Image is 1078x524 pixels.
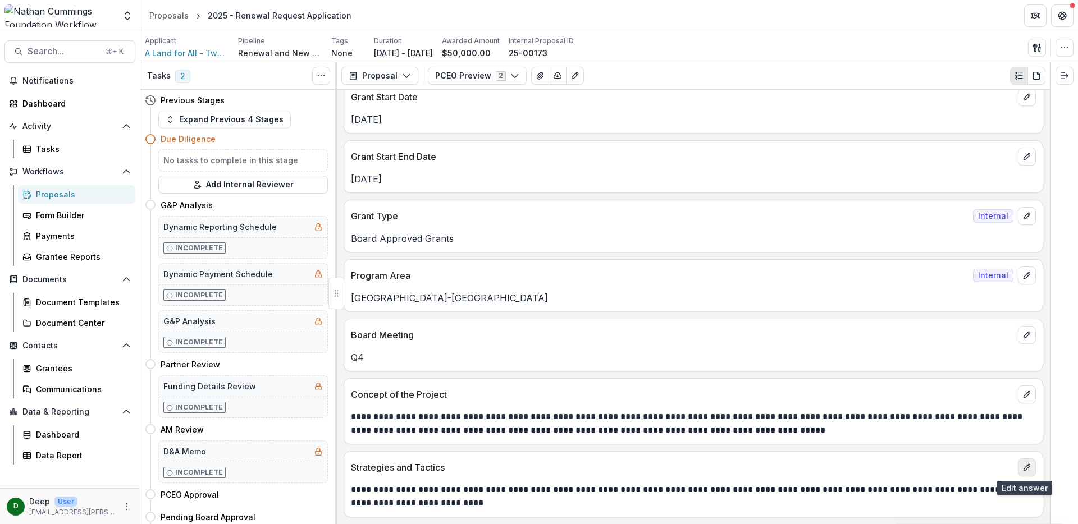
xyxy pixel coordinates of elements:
[18,206,135,224] a: Form Builder
[22,275,117,284] span: Documents
[1051,4,1074,27] button: Get Help
[18,247,135,266] a: Grantee Reports
[36,317,126,329] div: Document Center
[163,154,323,166] h5: No tasks to complete in this stage
[103,45,126,58] div: ⌘ + K
[18,425,135,444] a: Dashboard
[351,269,969,282] p: Program Area
[163,315,216,327] h5: G&P Analysis
[163,268,273,280] h5: Dynamic Payment Schedule
[1018,385,1036,403] button: edit
[161,511,255,523] h4: Pending Board Approval
[22,167,117,177] span: Workflows
[175,70,190,83] span: 2
[145,36,176,46] p: Applicant
[1018,326,1036,344] button: edit
[36,296,126,308] div: Document Templates
[175,467,223,477] p: Incomplete
[4,94,135,113] a: Dashboard
[208,10,351,21] div: 2025 - Renewal Request Application
[1027,67,1045,85] button: PDF view
[161,489,219,500] h4: PCEO Approval
[163,221,277,233] h5: Dynamic Reporting Schedule
[351,232,1036,245] p: Board Approved Grants
[120,4,135,27] button: Open entity switcher
[351,291,1036,305] p: [GEOGRAPHIC_DATA]-[GEOGRAPHIC_DATA]
[238,47,322,59] p: Renewal and New Grants Pipeline
[1056,67,1074,85] button: Expand right
[145,47,229,59] a: A Land for All - Two States One Homeland
[163,445,206,457] h5: D&A Memo
[531,67,549,85] button: View Attached Files
[18,140,135,158] a: Tasks
[1018,458,1036,476] button: edit
[1024,4,1047,27] button: Partners
[4,270,135,288] button: Open Documents
[351,209,969,223] p: Grant Type
[509,47,547,59] p: 25-00173
[1018,207,1036,225] button: edit
[1018,148,1036,166] button: edit
[351,172,1036,186] p: [DATE]
[238,36,265,46] p: Pipeline
[4,163,135,181] button: Open Workflows
[163,380,256,392] h5: Funding Details Review
[4,72,135,90] button: Notifications
[36,251,126,263] div: Grantee Reports
[351,461,1013,474] p: Strategies and Tactics
[13,503,19,510] div: Deep
[331,36,348,46] p: Tags
[36,230,126,242] div: Payments
[4,337,135,355] button: Open Contacts
[351,90,1013,104] p: Grant Start Date
[54,497,77,507] p: User
[28,46,99,57] span: Search...
[4,403,135,421] button: Open Data & Reporting
[36,362,126,374] div: Grantees
[4,40,135,63] button: Search...
[145,7,193,24] a: Proposals
[509,36,574,46] p: Internal Proposal ID
[973,269,1013,282] span: Internal
[428,67,527,85] button: PCEO Preview2
[18,185,135,204] a: Proposals
[1018,88,1036,106] button: edit
[29,495,50,507] p: Deep
[161,424,204,435] h4: AM Review
[18,446,135,465] a: Data Report
[36,449,126,461] div: Data Report
[374,36,402,46] p: Duration
[175,290,223,300] p: Incomplete
[351,388,1013,401] p: Concept of the Project
[1018,266,1036,284] button: edit
[18,314,135,332] a: Document Center
[18,293,135,311] a: Document Templates
[22,98,126,109] div: Dashboard
[36,209,126,221] div: Form Builder
[973,209,1013,223] span: Internal
[36,429,126,440] div: Dashboard
[442,36,500,46] p: Awarded Amount
[341,67,418,85] button: Proposal
[374,47,433,59] p: [DATE] - [DATE]
[4,4,115,27] img: Nathan Cummings Foundation Workflow Sandbox logo
[351,328,1013,342] p: Board Meeting
[147,71,171,81] h3: Tasks
[161,133,216,145] h4: Due Diligence
[18,380,135,398] a: Communications
[36,383,126,395] div: Communications
[158,176,328,194] button: Add Internal Reviewer
[158,111,291,128] button: Expand Previous 4 Stages
[161,94,225,106] h4: Previous Stages
[351,150,1013,163] p: Grant Start End Date
[18,227,135,245] a: Payments
[22,341,117,351] span: Contacts
[22,76,131,86] span: Notifications
[22,407,117,417] span: Data & Reporting
[145,7,356,24] nav: breadcrumb
[331,47,353,59] p: None
[29,507,115,517] p: [EMAIL_ADDRESS][PERSON_NAME][DOMAIN_NAME]
[36,189,126,200] div: Proposals
[161,358,220,370] h4: Partner Review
